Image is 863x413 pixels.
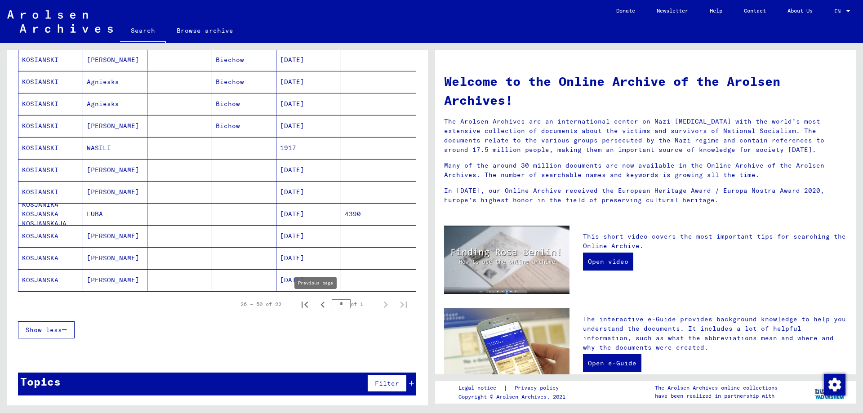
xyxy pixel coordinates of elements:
[276,93,341,115] mat-cell: [DATE]
[20,373,61,390] div: Topics
[83,225,148,247] mat-cell: [PERSON_NAME]
[83,203,148,225] mat-cell: LUBA
[655,384,778,392] p: The Arolsen Archives online collections
[824,374,845,395] img: Change consent
[166,20,244,41] a: Browse archive
[813,381,847,403] img: yv_logo.png
[395,295,413,313] button: Last page
[341,203,416,225] mat-cell: 4390
[83,181,148,203] mat-cell: [PERSON_NAME]
[212,71,277,93] mat-cell: Biechow
[583,253,633,271] a: Open video
[18,93,83,115] mat-cell: KOSIANSKI
[83,269,148,291] mat-cell: [PERSON_NAME]
[314,295,332,313] button: Previous page
[458,393,569,401] p: Copyright © Arolsen Archives, 2021
[212,49,277,71] mat-cell: Biechow
[276,49,341,71] mat-cell: [DATE]
[332,300,377,308] div: of 1
[276,71,341,93] mat-cell: [DATE]
[375,379,399,387] span: Filter
[83,115,148,137] mat-cell: [PERSON_NAME]
[18,321,75,338] button: Show less
[18,225,83,247] mat-cell: KOSJANSKA
[296,295,314,313] button: First page
[18,71,83,93] mat-cell: KOSIANSKI
[240,300,281,308] div: 26 – 50 of 22
[583,232,847,251] p: This short video covers the most important tips for searching the Online Archive.
[212,93,277,115] mat-cell: Bichow
[276,137,341,159] mat-cell: 1917
[377,295,395,313] button: Next page
[18,49,83,71] mat-cell: KOSIANSKI
[834,8,844,14] span: EN
[367,375,407,392] button: Filter
[276,225,341,247] mat-cell: [DATE]
[444,72,847,110] h1: Welcome to the Online Archive of the Arolsen Archives!
[276,115,341,137] mat-cell: [DATE]
[83,137,148,159] mat-cell: WASILI
[18,203,83,225] mat-cell: KOSJANIKA KOSJANSKA KOSJANSKAJA
[458,383,503,393] a: Legal notice
[276,269,341,291] mat-cell: [DATE]
[83,71,148,93] mat-cell: Agnieska
[444,226,569,294] img: video.jpg
[276,247,341,269] mat-cell: [DATE]
[276,203,341,225] mat-cell: [DATE]
[18,115,83,137] mat-cell: KOSIANSKI
[276,159,341,181] mat-cell: [DATE]
[276,181,341,203] mat-cell: [DATE]
[18,269,83,291] mat-cell: KOSJANSKA
[507,383,569,393] a: Privacy policy
[7,10,113,33] img: Arolsen_neg.svg
[444,308,569,392] img: eguide.jpg
[18,137,83,159] mat-cell: KOSIANSKI
[120,20,166,43] a: Search
[444,117,847,155] p: The Arolsen Archives are an international center on Nazi [MEDICAL_DATA] with the world’s most ext...
[18,247,83,269] mat-cell: KOSJANSKA
[583,354,641,372] a: Open e-Guide
[83,247,148,269] mat-cell: [PERSON_NAME]
[18,159,83,181] mat-cell: KOSIANSKI
[83,159,148,181] mat-cell: [PERSON_NAME]
[26,326,62,334] span: Show less
[444,161,847,180] p: Many of the around 30 million documents are now available in the Online Archive of the Arolsen Ar...
[83,93,148,115] mat-cell: Agnieska
[212,115,277,137] mat-cell: Bichow
[18,181,83,203] mat-cell: KOSIANSKI
[655,392,778,400] p: have been realized in partnership with
[583,315,847,352] p: The interactive e-Guide provides background knowledge to help you understand the documents. It in...
[444,186,847,205] p: In [DATE], our Online Archive received the European Heritage Award / Europa Nostra Award 2020, Eu...
[458,383,569,393] div: |
[83,49,148,71] mat-cell: [PERSON_NAME]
